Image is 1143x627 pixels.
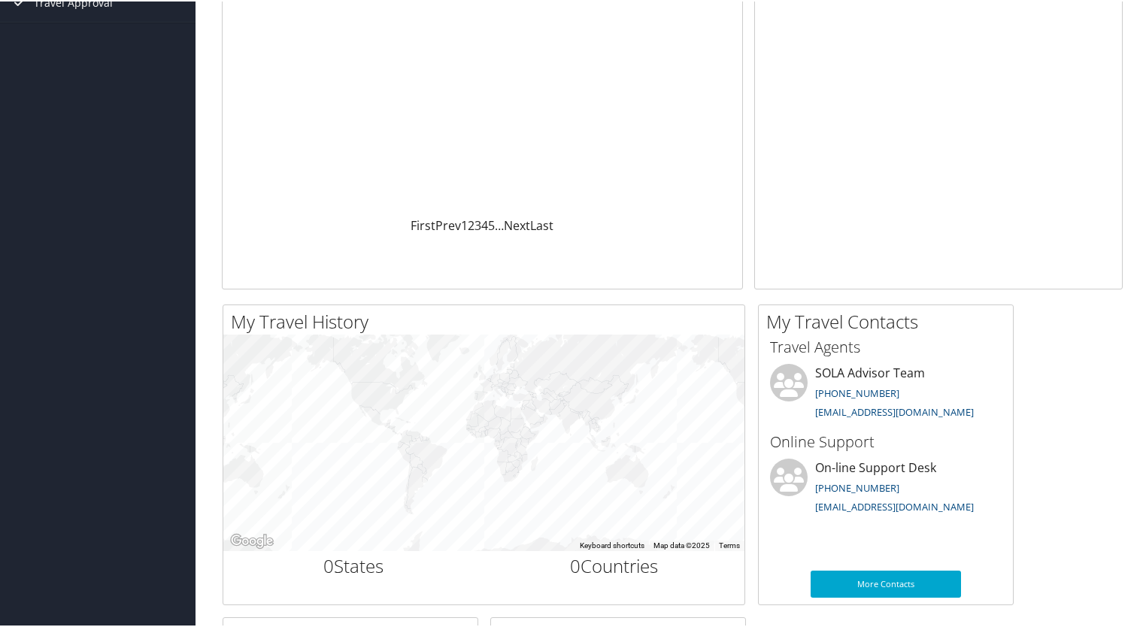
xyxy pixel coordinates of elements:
[468,216,474,232] a: 2
[488,216,495,232] a: 5
[770,335,1002,356] h3: Travel Agents
[815,498,974,512] a: [EMAIL_ADDRESS][DOMAIN_NAME]
[766,307,1013,333] h2: My Travel Contacts
[474,216,481,232] a: 3
[227,530,277,550] a: Open this area in Google Maps (opens a new window)
[530,216,553,232] a: Last
[763,457,1009,519] li: On-line Support Desk
[411,216,435,232] a: First
[770,430,1002,451] h3: Online Support
[495,216,504,232] span: …
[580,539,644,550] button: Keyboard shortcuts
[815,404,974,417] a: [EMAIL_ADDRESS][DOMAIN_NAME]
[227,530,277,550] img: Google
[815,385,899,398] a: [PHONE_NUMBER]
[496,552,734,577] h2: Countries
[323,552,334,577] span: 0
[570,552,581,577] span: 0
[811,569,961,596] a: More Contacts
[719,540,740,548] a: Terms (opens in new tab)
[231,307,744,333] h2: My Travel History
[481,216,488,232] a: 4
[504,216,530,232] a: Next
[435,216,461,232] a: Prev
[763,362,1009,424] li: SOLA Advisor Team
[235,552,473,577] h2: States
[461,216,468,232] a: 1
[815,480,899,493] a: [PHONE_NUMBER]
[653,540,710,548] span: Map data ©2025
